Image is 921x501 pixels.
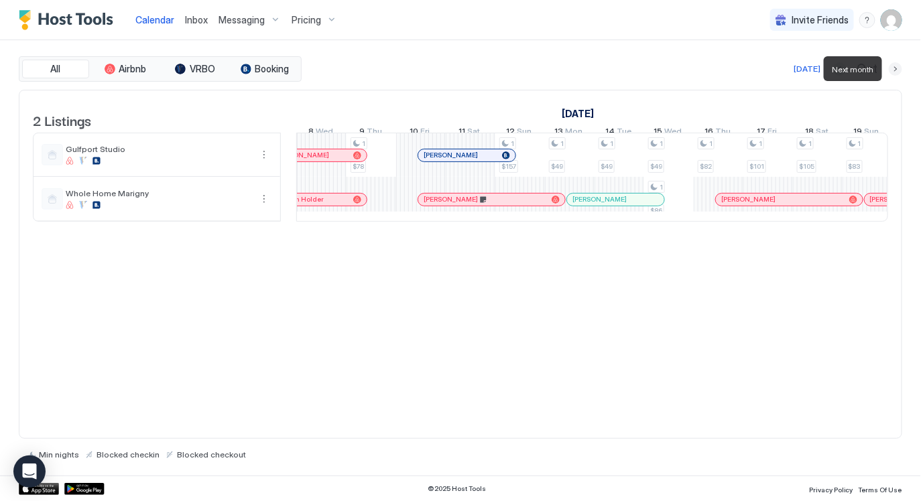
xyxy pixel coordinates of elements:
button: VRBO [162,60,229,78]
a: October 13, 2025 [552,123,587,143]
span: Gulfport Studio [66,144,251,154]
span: Calendar [135,14,174,25]
button: More options [256,147,272,163]
span: 11 [459,126,466,140]
span: Whole Home Marigny [66,188,251,198]
span: Sun [517,126,532,140]
div: [DATE] [794,63,820,75]
a: Terms Of Use [859,482,902,496]
span: Mon [566,126,583,140]
span: $49 [601,162,613,171]
button: Airbnb [92,60,159,78]
span: Sat [468,126,481,140]
a: October 14, 2025 [603,123,635,143]
span: [PERSON_NAME] [424,195,478,204]
span: 13 [555,126,564,140]
span: 8 [309,126,314,140]
span: 14 [606,126,615,140]
span: Blocked checkout [177,449,246,459]
span: [PERSON_NAME] [275,151,329,159]
span: Messaging [219,14,265,26]
span: Terms Of Use [859,486,902,494]
span: Privacy Policy [809,486,853,494]
div: tab-group [19,56,302,82]
span: 2 Listings [33,110,91,130]
a: Privacy Policy [809,482,853,496]
span: 1 [511,139,514,148]
span: $82 [700,162,712,171]
span: Booking [255,63,290,75]
span: 1 [610,139,613,148]
span: 1 [808,139,812,148]
span: 1 [759,139,762,148]
button: All [22,60,89,78]
span: 17 [757,126,766,140]
a: October 11, 2025 [456,123,484,143]
div: Open Intercom Messenger [13,455,46,488]
span: 19 [854,126,863,140]
a: Host Tools Logo [19,10,119,30]
span: Airbnb [119,63,147,75]
span: 10 [410,126,419,140]
div: User profile [881,9,902,31]
span: $49 [551,162,563,171]
span: Heaven Holder [275,195,324,204]
span: $157 [501,162,516,171]
span: Wed [316,126,334,140]
span: Blocked checkin [97,449,160,459]
span: Next month [832,64,874,74]
span: $86 [650,206,662,215]
span: [PERSON_NAME] [572,195,627,204]
a: October 17, 2025 [754,123,781,143]
a: October 9, 2025 [356,123,385,143]
a: October 1, 2025 [559,104,598,123]
span: Thu [367,126,382,140]
a: October 8, 2025 [306,123,337,143]
span: Inbox [185,14,208,25]
span: 18 [806,126,814,140]
div: menu [256,191,272,207]
span: $83 [849,162,861,171]
a: App Store [19,483,59,495]
span: $78 [353,162,364,171]
span: Min nights [39,449,79,459]
a: October 15, 2025 [651,123,686,143]
span: $101 [749,162,764,171]
span: Sat [816,126,829,140]
span: 1 [660,183,663,192]
span: Fri [421,126,430,140]
span: Pricing [292,14,321,26]
a: Calendar [135,13,174,27]
span: © 2025 Host Tools [428,484,486,493]
span: Sun [865,126,879,140]
span: Wed [665,126,682,140]
a: October 10, 2025 [407,123,434,143]
span: Thu [716,126,731,140]
button: More options [256,191,272,207]
span: All [51,63,61,75]
a: Google Play Store [64,483,105,495]
div: menu [859,12,875,28]
span: $105 [799,162,814,171]
span: 1 [709,139,713,148]
span: Fri [768,126,778,140]
span: 16 [705,126,714,140]
span: 9 [359,126,365,140]
button: Booking [231,60,298,78]
span: 12 [507,126,515,140]
a: October 19, 2025 [851,123,883,143]
span: VRBO [190,63,215,75]
a: Inbox [185,13,208,27]
div: menu [256,147,272,163]
span: 1 [858,139,861,148]
span: $49 [650,162,662,171]
span: 1 [560,139,564,148]
button: Next month [889,62,902,76]
span: Tue [617,126,632,140]
span: Invite Friends [792,14,849,26]
span: [PERSON_NAME] [424,151,478,159]
span: 1 [660,139,663,148]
